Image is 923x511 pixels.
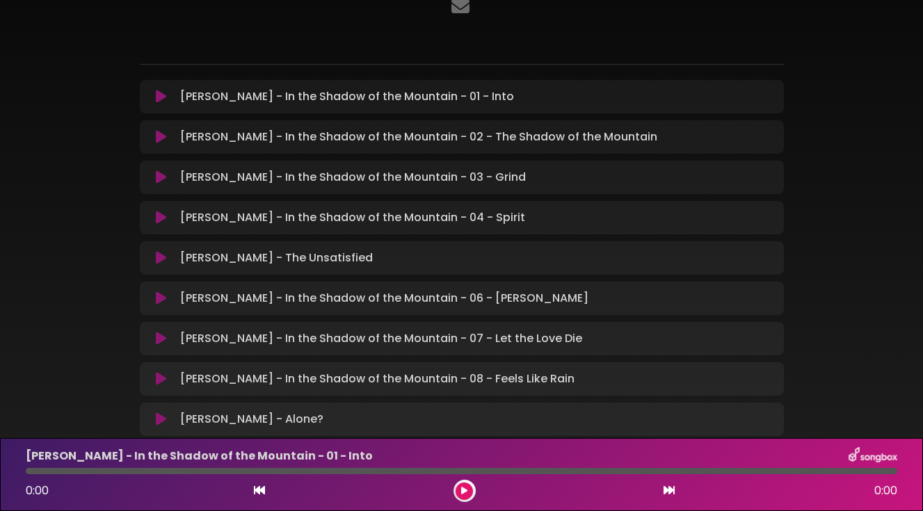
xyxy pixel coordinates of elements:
p: [PERSON_NAME] - In the Shadow of the Mountain - 06 - [PERSON_NAME] [180,290,588,307]
p: [PERSON_NAME] - In the Shadow of the Mountain - 01 - Into [26,448,373,464]
p: [PERSON_NAME] - In the Shadow of the Mountain - 07 - Let the Love Die [180,330,582,347]
p: [PERSON_NAME] - In the Shadow of the Mountain - 01 - Into [180,88,514,105]
span: 0:00 [874,482,897,499]
p: [PERSON_NAME] - In the Shadow of the Mountain - 03 - Grind [180,169,526,186]
span: 0:00 [26,482,49,498]
p: [PERSON_NAME] - In the Shadow of the Mountain - 02 - The Shadow of the Mountain [180,129,657,145]
p: [PERSON_NAME] - Alone? [180,411,323,428]
p: [PERSON_NAME] - In the Shadow of the Mountain - 08 - Feels Like Rain [180,371,575,387]
p: [PERSON_NAME] - The Unsatisfied [180,250,373,266]
p: [PERSON_NAME] - In the Shadow of the Mountain - 04 - Spirit [180,209,525,226]
img: songbox-logo-white.png [849,447,897,465]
